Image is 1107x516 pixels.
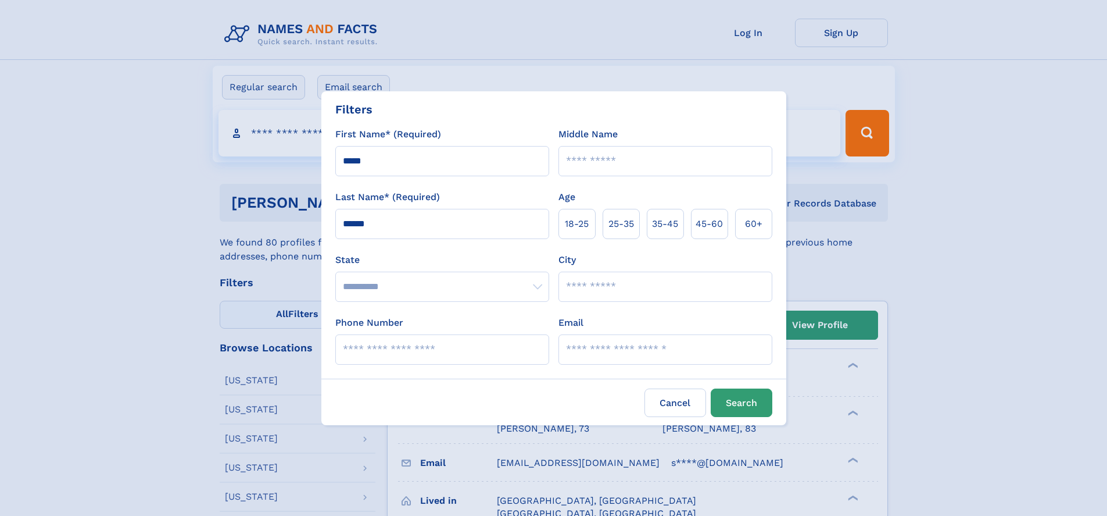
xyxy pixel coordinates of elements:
label: Email [558,316,583,330]
label: Last Name* (Required) [335,190,440,204]
span: 45‑60 [696,217,723,231]
span: 60+ [745,217,762,231]
label: First Name* (Required) [335,127,441,141]
button: Search [711,389,772,417]
label: City [558,253,576,267]
div: Filters [335,101,372,118]
span: 35‑45 [652,217,678,231]
label: State [335,253,549,267]
label: Cancel [644,389,706,417]
label: Phone Number [335,316,403,330]
label: Middle Name [558,127,618,141]
span: 25‑35 [608,217,634,231]
span: 18‑25 [565,217,589,231]
label: Age [558,190,575,204]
